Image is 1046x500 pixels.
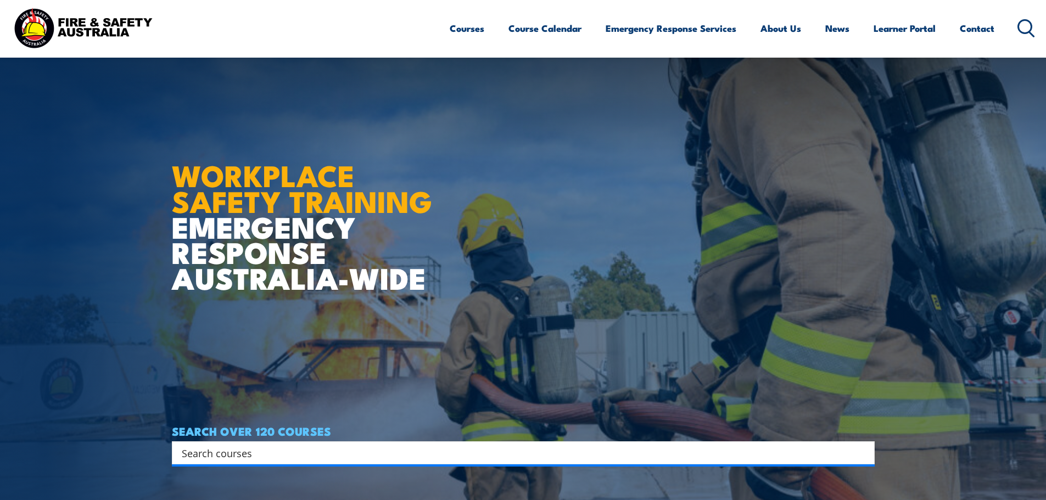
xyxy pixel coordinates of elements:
h4: SEARCH OVER 120 COURSES [172,425,875,437]
form: Search form [184,445,853,460]
strong: WORKPLACE SAFETY TRAINING [172,151,432,223]
a: Contact [960,14,994,43]
a: About Us [760,14,801,43]
a: Learner Portal [874,14,936,43]
a: Courses [450,14,484,43]
h1: EMERGENCY RESPONSE AUSTRALIA-WIDE [172,134,440,290]
a: News [825,14,849,43]
a: Emergency Response Services [606,14,736,43]
a: Course Calendar [508,14,581,43]
button: Search magnifier button [855,445,871,460]
input: Search input [182,445,851,461]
